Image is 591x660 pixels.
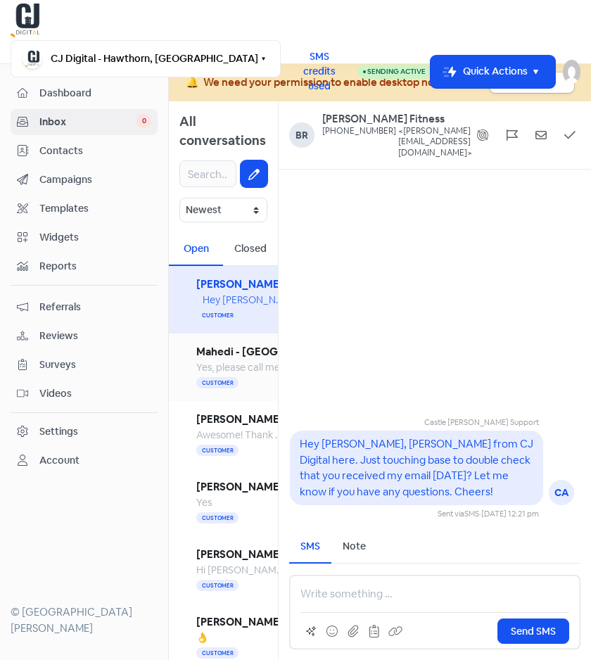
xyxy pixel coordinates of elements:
[11,294,158,320] a: Referrals
[11,352,158,378] a: Surveys
[464,509,479,519] span: SMS
[196,377,239,388] span: Customer
[39,201,151,216] span: Templates
[431,56,555,89] button: Quick Actions
[502,125,523,146] button: Flag conversation
[398,126,472,159] div: <[PERSON_NAME][EMAIL_ADDRESS][DOMAIN_NAME]>
[331,417,539,431] div: Castle [PERSON_NAME] Support
[11,323,158,349] a: Reviews
[39,424,78,439] div: Settings
[481,508,539,520] div: [DATE] 12:21 pm
[11,196,158,222] a: Templates
[11,109,158,135] a: Inbox 0
[169,233,223,266] div: Open
[322,126,396,159] div: [PHONE_NUMBER]
[559,125,580,146] button: Mark as closed
[367,67,426,76] span: Sending Active
[196,647,239,659] span: Customer
[39,300,151,315] span: Referrals
[196,429,293,441] span: Awesome! Thank you!
[196,277,322,293] span: [PERSON_NAME] Fitness
[343,539,366,554] div: Note
[196,631,208,644] span: 👌
[11,604,158,636] div: © [GEOGRAPHIC_DATA][PERSON_NAME]
[223,233,278,266] div: Closed
[39,172,151,187] span: Campaigns
[39,329,151,343] span: Reviews
[357,64,431,80] a: Sending Active
[511,624,556,639] span: Send SMS
[300,437,535,498] pre: Hey [PERSON_NAME], [PERSON_NAME] from CJ Digital here. Just touching base to double check that yo...
[11,40,281,77] button: CJ Digital - Hawthorn, [GEOGRAPHIC_DATA]
[300,539,320,554] div: SMS
[196,564,476,576] span: Hi [PERSON_NAME]- please call me and I'll do the 2FA with you
[11,419,158,445] a: Settings
[196,496,212,509] span: Yes
[11,167,158,193] a: Campaigns
[196,512,239,523] span: Customer
[39,115,136,129] span: Inbox
[497,618,569,644] button: Send SMS
[196,344,355,360] span: Mahedi - [GEOGRAPHIC_DATA]
[39,230,151,245] span: Widgets
[196,547,284,563] span: [PERSON_NAME]
[39,259,151,274] span: Reports
[136,114,151,128] span: 0
[563,60,580,84] img: User
[322,112,472,126] a: [PERSON_NAME] Fitness
[11,138,158,164] a: Contacts
[196,479,284,495] span: [PERSON_NAME]
[438,509,481,519] span: Sent via ·
[472,125,493,146] button: Show system messages
[196,310,239,321] span: Customer
[196,361,282,374] span: Yes, please call me.
[39,453,80,468] div: Account
[11,448,158,474] a: Account
[281,64,357,77] a: SMS credits used
[11,381,158,407] a: Videos
[530,125,552,146] button: Mark as unread
[39,144,151,158] span: Contacts
[289,122,314,148] div: Br
[179,160,236,187] input: Search...
[293,49,345,94] span: SMS credits used
[196,580,239,591] span: Customer
[196,445,239,456] span: Customer
[196,412,284,428] span: [PERSON_NAME]
[196,614,376,630] span: [PERSON_NAME]' [PERSON_NAME]
[179,113,266,148] span: All conversations
[11,253,158,279] a: Reports
[39,357,151,372] span: Surveys
[11,224,158,250] a: Widgets
[39,386,151,401] span: Videos
[549,480,574,505] div: CA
